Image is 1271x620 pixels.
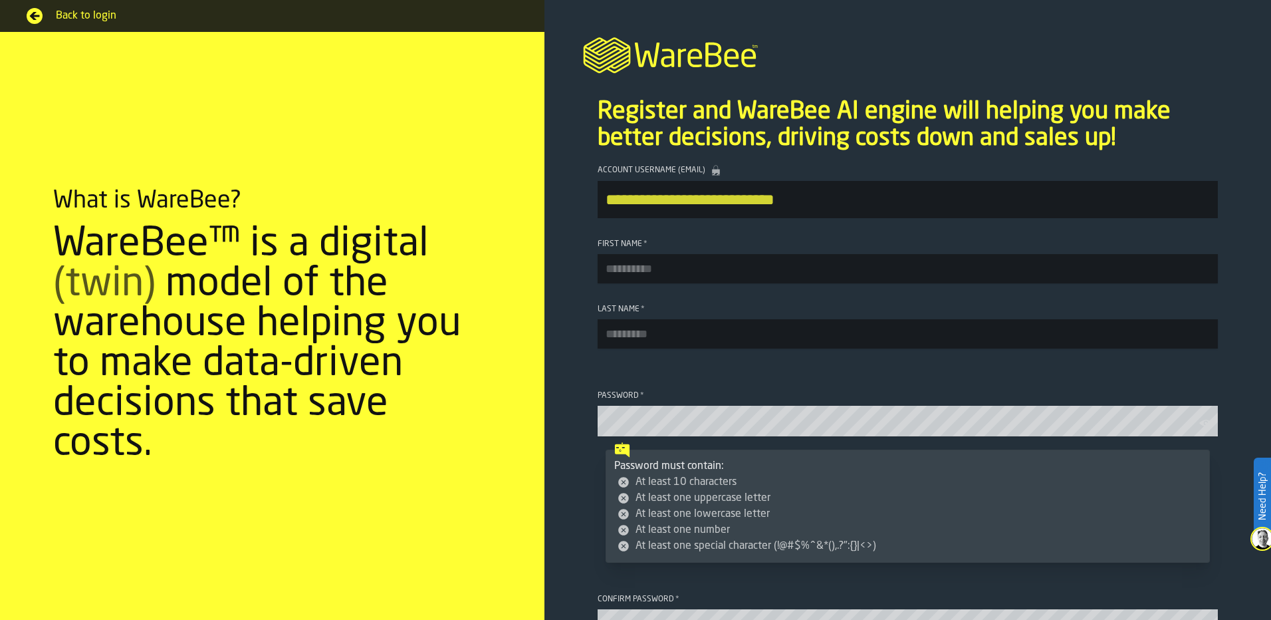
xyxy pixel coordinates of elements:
[641,305,645,314] span: Required
[617,538,1201,554] li: At least one special character (!@#$%^&*(),.?":{}|<>)
[617,506,1201,522] li: At least one lowercase letter
[598,305,1218,349] label: button-toolbar-Last Name
[1199,416,1215,430] button: button-toolbar-Password
[598,98,1218,152] p: Register and WareBee AI engine will helping you make better decisions, driving costs down and sal...
[675,595,679,604] span: Required
[598,254,1218,283] input: button-toolbar-First Name
[617,522,1201,538] li: At least one number
[617,474,1201,490] li: At least 10 characters
[544,21,1271,85] a: logo-header
[53,225,491,464] div: WareBee™ is a digital model of the warehouse helping you to make data-driven decisions that save ...
[643,239,647,249] span: Required
[598,406,1218,436] input: button-toolbar-Password
[598,239,1218,249] div: First Name
[598,391,1218,436] label: button-toolbar-Password
[56,8,518,24] span: Back to login
[614,458,1201,554] div: Password must contain:
[598,391,1218,400] div: Password
[598,181,1218,218] input: button-toolbar-Account Username (Email)
[53,188,241,214] div: What is WareBee?
[598,165,1218,218] label: button-toolbar-Account Username (Email)
[598,165,1218,176] div: Account Username (Email)
[598,239,1218,283] label: button-toolbar-First Name
[598,595,1218,604] div: Confirm password
[598,305,1218,314] div: Last Name
[53,265,156,305] span: (twin)
[598,319,1218,349] input: button-toolbar-Last Name
[1255,459,1270,534] label: Need Help?
[617,490,1201,506] li: At least one uppercase letter
[640,391,644,400] span: Required
[27,8,518,24] a: Back to login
